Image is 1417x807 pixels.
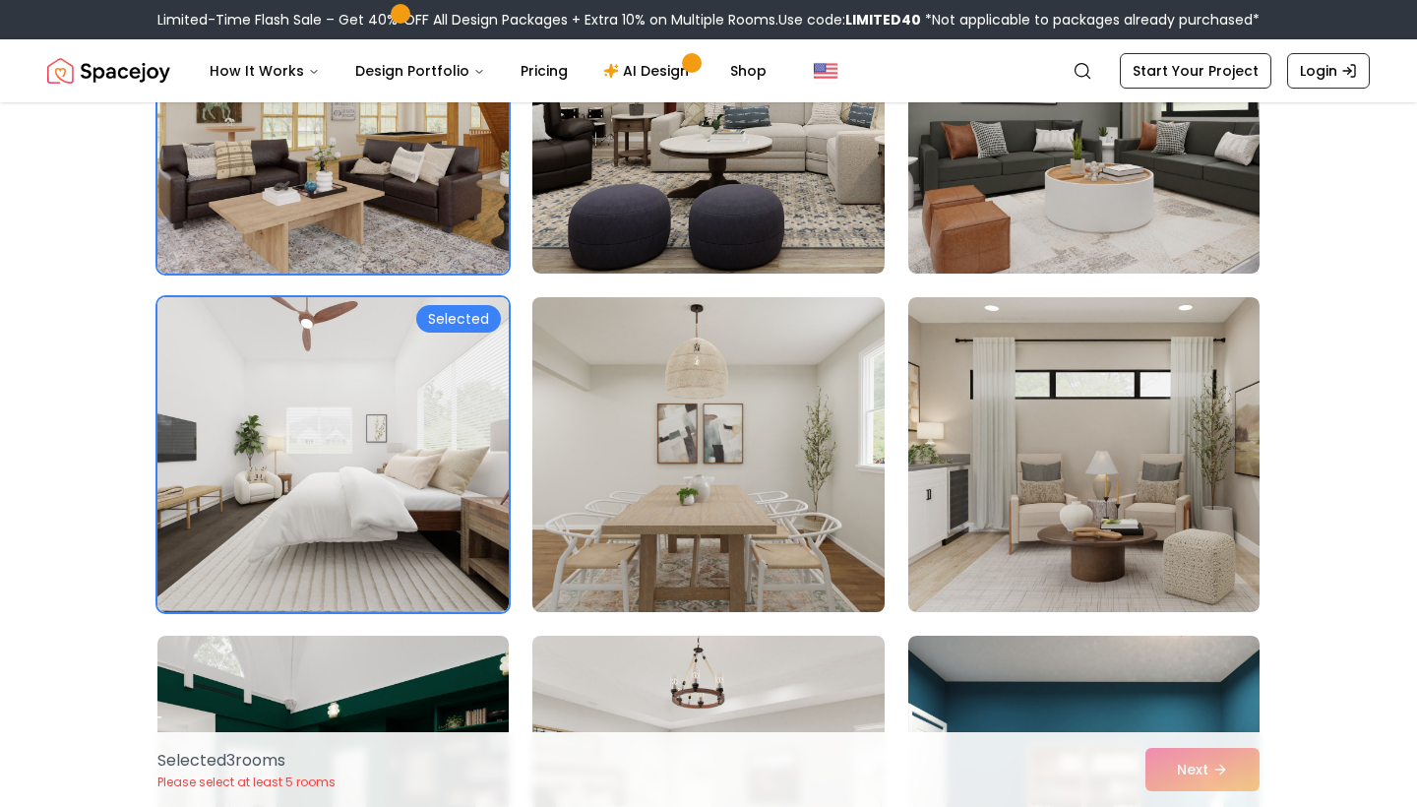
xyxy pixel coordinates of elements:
[194,51,782,91] nav: Main
[194,51,336,91] button: How It Works
[1120,53,1271,89] a: Start Your Project
[416,305,501,333] div: Selected
[778,10,921,30] span: Use code:
[505,51,584,91] a: Pricing
[714,51,782,91] a: Shop
[47,51,170,91] a: Spacejoy
[524,289,893,620] img: Room room-11
[587,51,710,91] a: AI Design
[157,10,1260,30] div: Limited-Time Flash Sale – Get 40% OFF All Design Packages + Extra 10% on Multiple Rooms.
[921,10,1260,30] span: *Not applicable to packages already purchased*
[908,297,1260,612] img: Room room-12
[845,10,921,30] b: LIMITED40
[47,39,1370,102] nav: Global
[157,297,509,612] img: Room room-10
[157,775,336,790] p: Please select at least 5 rooms
[1287,53,1370,89] a: Login
[157,749,336,773] p: Selected 3 room s
[339,51,501,91] button: Design Portfolio
[47,51,170,91] img: Spacejoy Logo
[814,59,837,83] img: United States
